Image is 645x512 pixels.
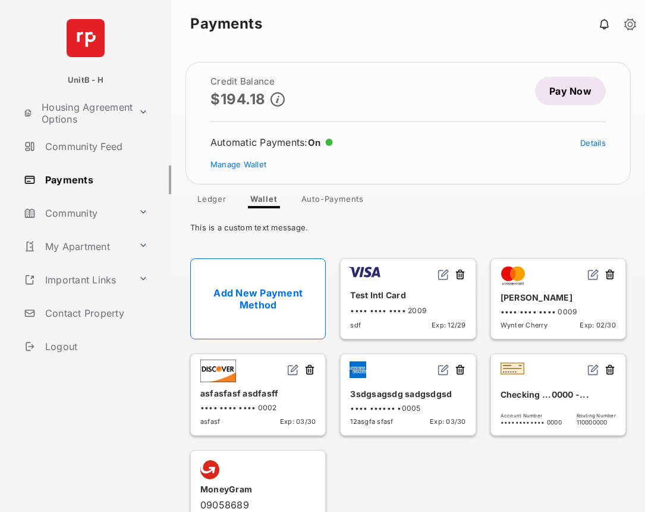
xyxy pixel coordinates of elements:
[432,321,465,329] span: Exp: 12/29
[19,99,134,127] a: Housing Agreement Options
[350,417,393,426] span: 12asgfa sfasf
[190,258,326,339] a: Add New Payment Method
[501,419,562,426] span: •••••••••••• 0000
[210,77,285,86] h2: Credit Balance
[200,417,221,426] span: asfasf
[200,383,316,403] div: asfasfasf asdfasff
[501,321,548,329] span: Wynter Cherry
[350,306,465,315] div: •••• •••• •••• 2009
[19,199,134,227] a: Community
[210,160,266,169] a: Manage Wallet
[350,321,361,329] span: sdf
[67,19,105,57] img: svg+xml;base64,PHN2ZyB4bWxucz0iaHR0cDovL3d3dy53My5vcmcvMjAwMC9zdmciIHdpZHRoPSI2NCIgaGVpZ2h0PSI2NC...
[19,166,171,194] a: Payments
[350,384,465,404] div: 3sdgsagsdg sadgsdgsd
[438,269,449,280] img: svg+xml;base64,PHN2ZyB2aWV3Qm94PSIwIDAgMjQgMjQiIHdpZHRoPSIxNiIgaGVpZ2h0PSIxNiIgZmlsbD0ibm9uZSIgeG...
[287,364,299,376] img: svg+xml;base64,PHN2ZyB2aWV3Qm94PSIwIDAgMjQgMjQiIHdpZHRoPSIxNiIgaGVpZ2h0PSIxNiIgZmlsbD0ibm9uZSIgeG...
[308,137,321,148] span: On
[68,74,103,86] p: UnitB - H
[200,403,316,412] div: •••• •••• •••• 0002
[577,413,616,419] span: Routing Number
[241,194,287,208] a: Wallet
[19,299,171,327] a: Contact Property
[19,332,171,361] a: Logout
[19,232,134,261] a: My Apartment
[350,404,465,413] div: •••• •••••• •0005
[580,321,615,329] span: Exp: 02/30
[501,307,616,316] div: •••• •••• •••• 0009
[587,269,599,280] img: svg+xml;base64,PHN2ZyB2aWV3Qm94PSIwIDAgMjQgMjQiIHdpZHRoPSIxNiIgaGVpZ2h0PSIxNiIgZmlsbD0ibm9uZSIgeG...
[580,138,606,148] a: Details
[430,417,465,426] span: Exp: 03/30
[210,91,266,107] p: $194.18
[190,17,262,31] strong: Payments
[200,499,316,511] div: 09058689
[577,419,616,426] span: 110000000
[19,132,171,161] a: Community Feed
[171,208,645,242] div: This is a custom text message.
[200,479,316,499] div: MoneyGram
[501,413,562,419] span: Account Number
[280,417,316,426] span: Exp: 03/30
[587,364,599,376] img: svg+xml;base64,PHN2ZyB2aWV3Qm94PSIwIDAgMjQgMjQiIHdpZHRoPSIxNiIgaGVpZ2h0PSIxNiIgZmlsbD0ibm9uZSIgeG...
[19,266,134,294] a: Important Links
[292,194,373,208] a: Auto-Payments
[501,385,616,404] div: Checking ...0000 -...
[210,136,333,148] div: Automatic Payments :
[188,194,236,208] a: Ledger
[501,288,616,307] div: [PERSON_NAME]
[350,285,465,305] div: Test Intl Card
[438,364,449,376] img: svg+xml;base64,PHN2ZyB2aWV3Qm94PSIwIDAgMjQgMjQiIHdpZHRoPSIxNiIgaGVpZ2h0PSIxNiIgZmlsbD0ibm9uZSIgeG...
